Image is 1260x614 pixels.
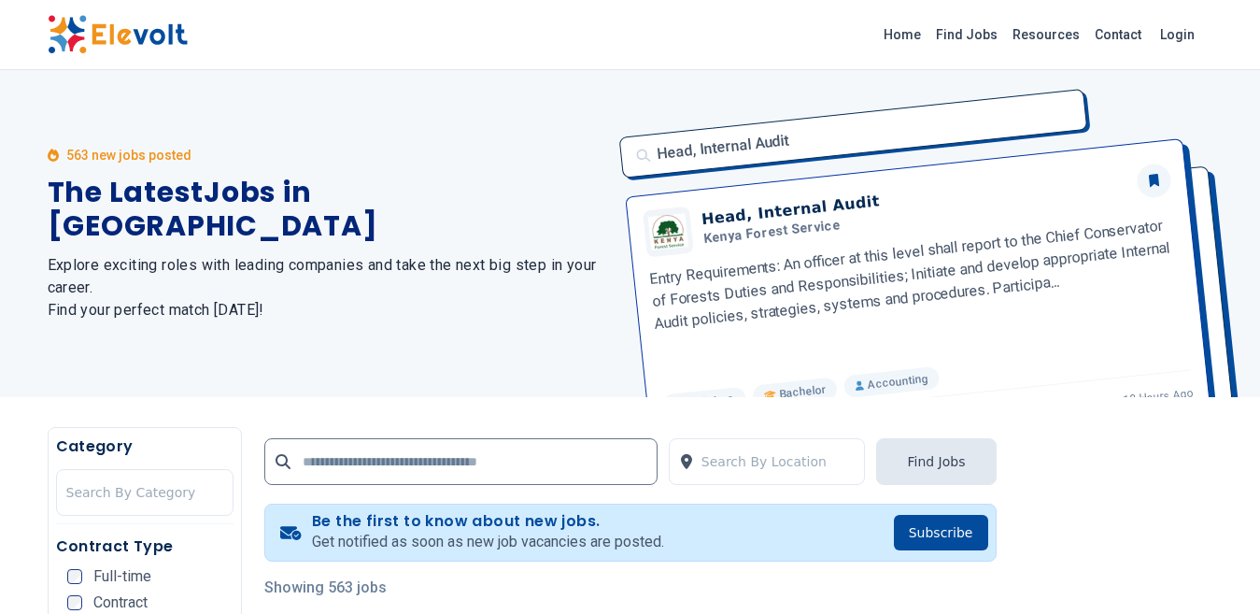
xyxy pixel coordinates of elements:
[93,569,151,584] span: Full-time
[312,531,664,553] p: Get notified as soon as new job vacancies are posted.
[67,595,82,610] input: Contract
[264,577,997,599] p: Showing 563 jobs
[1005,20,1087,50] a: Resources
[876,20,928,50] a: Home
[1087,20,1149,50] a: Contact
[56,535,234,558] h5: Contract Type
[48,15,188,54] img: Elevolt
[56,436,234,458] h5: Category
[312,512,664,531] h4: Be the first to know about new jobs.
[48,176,608,243] h1: The Latest Jobs in [GEOGRAPHIC_DATA]
[1167,524,1260,614] iframe: Chat Widget
[93,595,148,610] span: Contract
[66,146,191,164] p: 563 new jobs posted
[894,515,988,550] button: Subscribe
[67,569,82,584] input: Full-time
[1149,16,1206,53] a: Login
[48,254,608,321] h2: Explore exciting roles with leading companies and take the next big step in your career. Find you...
[876,438,996,485] button: Find Jobs
[928,20,1005,50] a: Find Jobs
